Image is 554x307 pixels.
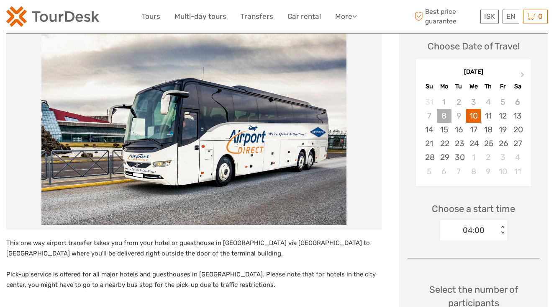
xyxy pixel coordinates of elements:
[510,150,525,164] div: Choose Saturday, October 4th, 2025
[422,137,436,150] div: Choose Sunday, September 21st, 2025
[335,10,357,23] a: More
[428,40,520,53] div: Choose Date of Travel
[481,95,495,109] div: Not available Thursday, September 4th, 2025
[481,81,495,92] div: Th
[481,165,495,178] div: Choose Thursday, October 9th, 2025
[499,226,506,235] div: < >
[422,95,436,109] div: Not available Sunday, August 31st, 2025
[537,12,544,21] span: 0
[510,95,525,109] div: Not available Saturday, September 6th, 2025
[510,123,525,137] div: Choose Saturday, September 20th, 2025
[510,165,525,178] div: Choose Saturday, October 11th, 2025
[437,109,451,123] div: Not available Monday, September 8th, 2025
[287,10,321,23] a: Car rental
[466,137,481,150] div: Choose Wednesday, September 24th, 2025
[495,81,510,92] div: Fr
[451,137,466,150] div: Choose Tuesday, September 23rd, 2025
[510,81,525,92] div: Sa
[6,269,382,291] p: Pick-up service is offered for all major hotels and guesthouses in [GEOGRAPHIC_DATA]. Please note...
[416,68,531,77] div: [DATE]
[481,137,495,150] div: Choose Thursday, September 25th, 2025
[451,123,466,137] div: Choose Tuesday, September 16th, 2025
[510,137,525,150] div: Choose Saturday, September 27th, 2025
[466,81,481,92] div: We
[422,109,436,123] div: Not available Sunday, September 7th, 2025
[481,109,495,123] div: Choose Thursday, September 11th, 2025
[484,12,495,21] span: ISK
[517,70,530,83] button: Next Month
[12,15,95,21] p: We're away right now. Please check back later!
[451,109,466,123] div: Not available Tuesday, September 9th, 2025
[6,238,382,259] p: This one way airport transfer takes you from your hotel or guesthouse in [GEOGRAPHIC_DATA] via [G...
[451,95,466,109] div: Not available Tuesday, September 2nd, 2025
[451,150,466,164] div: Choose Tuesday, September 30th, 2025
[451,81,466,92] div: Tu
[466,109,481,123] div: Choose Wednesday, September 10th, 2025
[6,6,99,27] img: 120-15d4194f-c635-41b9-a512-a3cb382bfb57_logo_small.png
[41,24,346,225] img: 52f26e2311f343fc82fa15558a4c0f45_main_slider.jpg
[437,137,451,150] div: Choose Monday, September 22nd, 2025
[432,202,515,215] span: Choose a start time
[174,10,226,23] a: Multi-day tours
[481,123,495,137] div: Choose Thursday, September 18th, 2025
[418,95,528,178] div: month 2025-09
[437,81,451,92] div: Mo
[481,150,495,164] div: Choose Thursday, October 2nd, 2025
[437,150,451,164] div: Choose Monday, September 29th, 2025
[495,123,510,137] div: Choose Friday, September 19th, 2025
[495,137,510,150] div: Choose Friday, September 26th, 2025
[437,123,451,137] div: Choose Monday, September 15th, 2025
[96,13,106,23] button: Open LiveChat chat widget
[466,165,481,178] div: Choose Wednesday, October 8th, 2025
[241,10,273,23] a: Transfers
[437,95,451,109] div: Not available Monday, September 1st, 2025
[495,95,510,109] div: Not available Friday, September 5th, 2025
[495,165,510,178] div: Choose Friday, October 10th, 2025
[466,150,481,164] div: Choose Wednesday, October 1st, 2025
[463,225,485,236] div: 04:00
[451,165,466,178] div: Choose Tuesday, October 7th, 2025
[503,10,519,23] div: EN
[422,165,436,178] div: Choose Sunday, October 5th, 2025
[413,7,479,26] span: Best price guarantee
[422,150,436,164] div: Choose Sunday, September 28th, 2025
[142,10,160,23] a: Tours
[510,109,525,123] div: Choose Saturday, September 13th, 2025
[437,165,451,178] div: Choose Monday, October 6th, 2025
[495,150,510,164] div: Choose Friday, October 3rd, 2025
[495,109,510,123] div: Choose Friday, September 12th, 2025
[466,123,481,137] div: Choose Wednesday, September 17th, 2025
[422,81,436,92] div: Su
[466,95,481,109] div: Not available Wednesday, September 3rd, 2025
[422,123,436,137] div: Choose Sunday, September 14th, 2025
